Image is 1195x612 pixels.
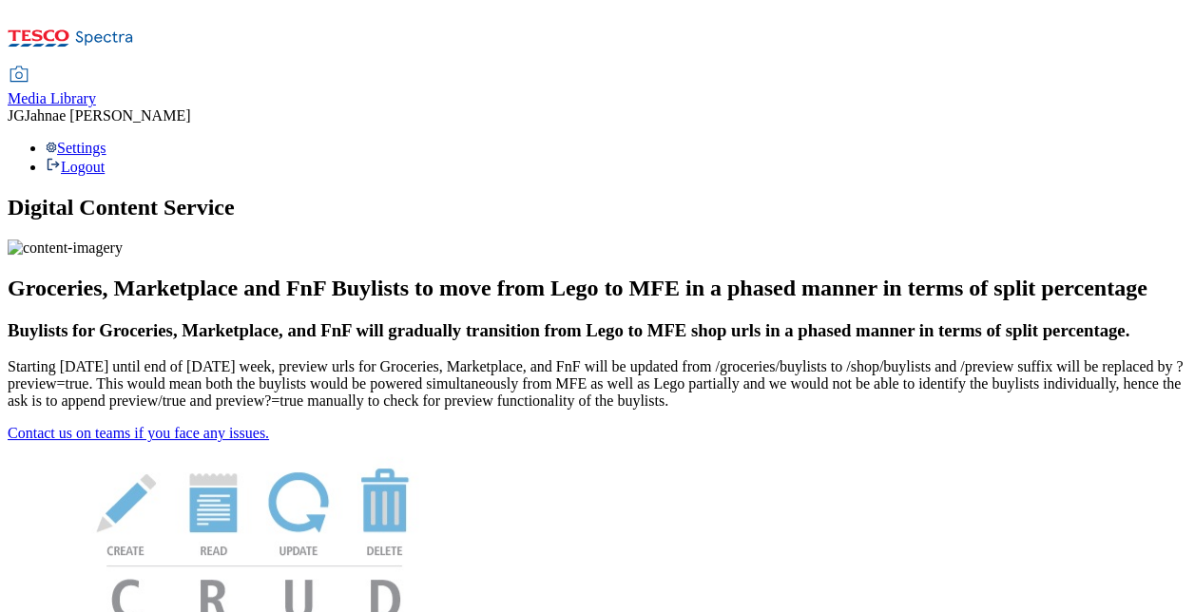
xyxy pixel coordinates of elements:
span: Media Library [8,90,96,106]
a: Logout [46,159,105,175]
a: Contact us on teams if you face any issues. [8,425,269,441]
h2: Groceries, Marketplace and FnF Buylists to move from Lego to MFE in a phased manner in terms of s... [8,276,1187,301]
h3: Buylists for Groceries, Marketplace, and FnF will gradually transition from Lego to MFE shop urls... [8,320,1187,341]
h1: Digital Content Service [8,195,1187,220]
a: Media Library [8,67,96,107]
img: content-imagery [8,239,123,257]
p: Starting [DATE] until end of [DATE] week, preview urls for Groceries, Marketplace, and FnF will b... [8,358,1187,410]
span: Jahnae [PERSON_NAME] [25,107,191,124]
a: Settings [46,140,106,156]
span: JG [8,107,25,124]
